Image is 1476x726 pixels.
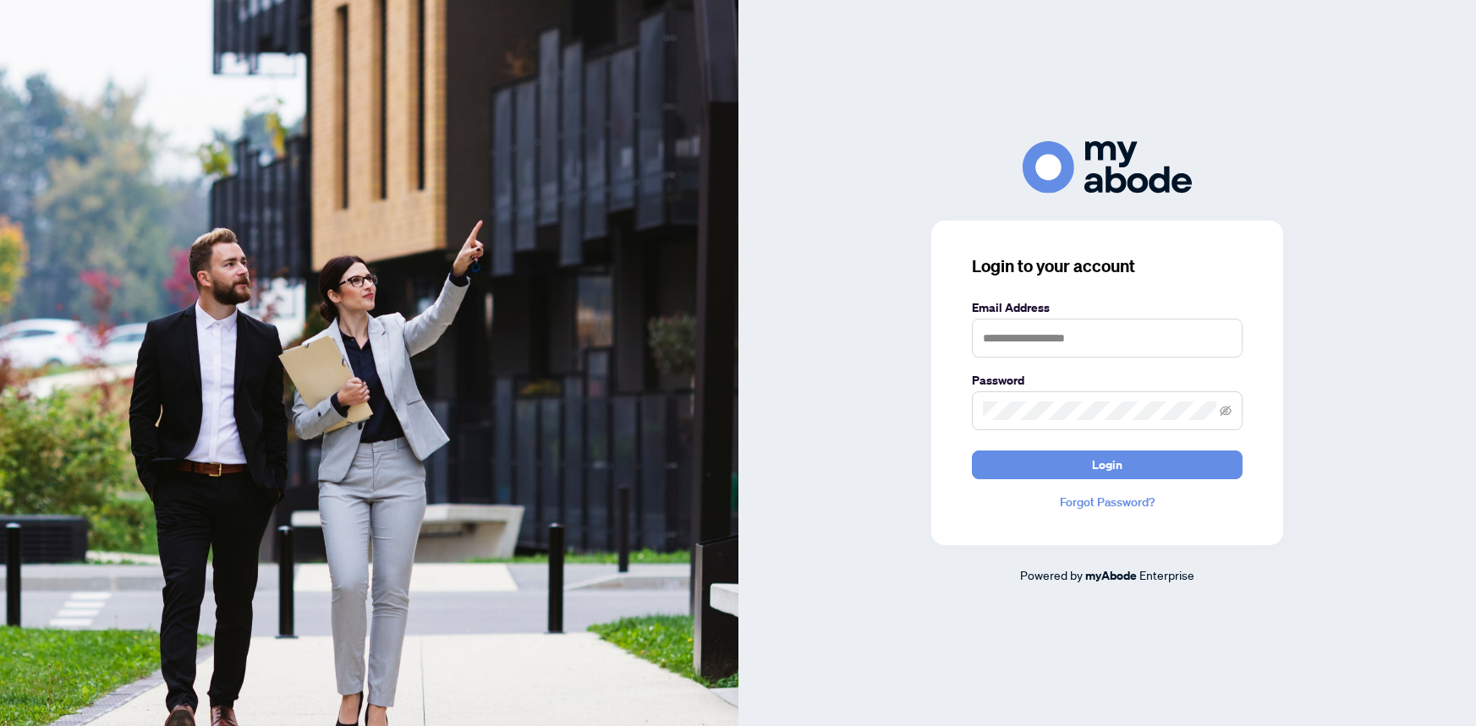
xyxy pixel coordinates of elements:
span: Powered by [1020,567,1083,582]
span: Login [1092,451,1122,478]
h3: Login to your account [972,254,1243,278]
button: Login [972,450,1243,479]
span: Enterprise [1139,567,1194,582]
label: Password [972,371,1243,390]
img: ma-logo [1023,141,1192,193]
a: Forgot Password? [972,493,1243,511]
label: Email Address [972,298,1243,317]
span: eye-invisible [1220,405,1232,417]
a: myAbode [1085,566,1137,585]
